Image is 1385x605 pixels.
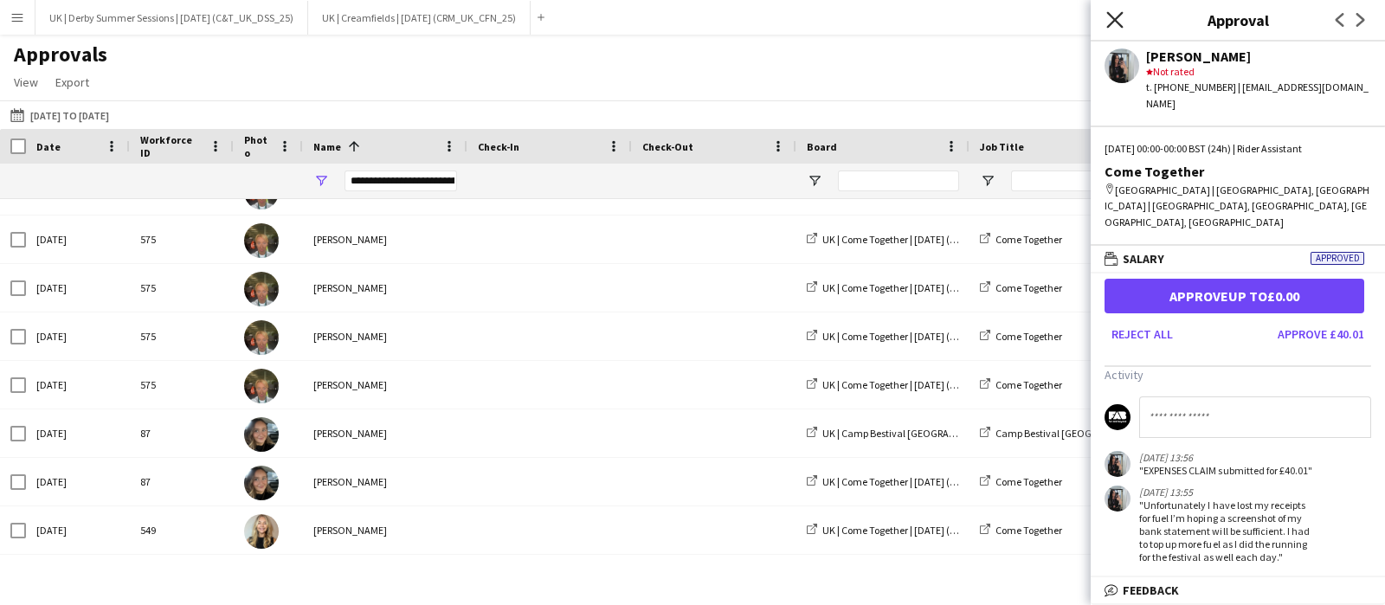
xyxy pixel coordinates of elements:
a: UK | Come Together | [DATE] (TEG_UK_CTG_25) [807,330,1029,343]
span: Come Together [995,330,1062,343]
button: [DATE] to [DATE] [7,105,113,126]
a: UK | Come Together | [DATE] (TEG_UK_CTG_25) [807,475,1029,488]
span: Photo [244,133,272,159]
span: Board [807,140,837,153]
div: [PERSON_NAME] [303,458,467,505]
span: Salary [1123,251,1164,267]
app-user-avatar: Shaye Jordan [1105,451,1131,477]
a: Export [48,71,96,93]
div: [DATE] [26,216,130,263]
div: [PERSON_NAME] [303,312,467,360]
a: UK | Camp Bestival [GEOGRAPHIC_DATA] | [DATE] (SFG/ APL_UK_CBS_25) [807,427,1143,440]
div: t. [PHONE_NUMBER] | [EMAIL_ADDRESS][DOMAIN_NAME] [1146,80,1371,111]
a: Camp Bestival [GEOGRAPHIC_DATA] [980,427,1156,440]
a: View [7,71,45,93]
span: UK | Come Together | [DATE] (TEG_UK_CTG_25) [822,233,1029,246]
div: [DATE] 13:55 [1139,486,1317,499]
span: Workforce ID [140,133,203,159]
span: Come Together [995,233,1062,246]
div: 575 [130,361,234,409]
span: UK | Come Together | [DATE] (TEG_UK_CTG_25) [822,378,1029,391]
div: [PERSON_NAME] [303,409,467,457]
span: Job Title [980,140,1024,153]
div: 575 [130,312,234,360]
a: UK | Come Together | [DATE] (TEG_UK_CTG_25) [807,524,1029,537]
div: [PERSON_NAME] [303,506,467,554]
h3: Activity [1105,367,1371,383]
app-user-avatar: Shaye Jordan [1105,486,1131,512]
h3: Approval [1091,9,1385,31]
span: UK | Camp Bestival [GEOGRAPHIC_DATA] | [DATE] (SFG/ APL_UK_CBS_25) [822,427,1143,440]
img: Emma Beszant [244,272,279,306]
div: [DATE] [26,361,130,409]
span: Check-In [478,140,519,153]
div: [PERSON_NAME] [303,361,467,409]
mat-expansion-panel-header: SalaryApproved [1091,246,1385,272]
div: [DATE] [26,506,130,554]
span: UK | Come Together | [DATE] (TEG_UK_CTG_25) [822,524,1029,537]
a: Come Together [980,475,1062,488]
span: Name [313,140,341,153]
div: 87 [130,409,234,457]
span: UK | Come Together | [DATE] (TEG_UK_CTG_25) [822,475,1029,488]
div: [GEOGRAPHIC_DATA] | [GEOGRAPHIC_DATA], [GEOGRAPHIC_DATA] | [GEOGRAPHIC_DATA], [GEOGRAPHIC_DATA], ... [1105,183,1371,230]
span: View [14,74,38,90]
button: Approveup to£0.00 [1105,279,1364,313]
span: Date [36,140,61,153]
div: 538 [130,555,234,602]
img: Hayley Hodgson [244,514,279,549]
a: UK | Come Together | [DATE] (TEG_UK_CTG_25) [807,233,1029,246]
div: [PERSON_NAME] [303,216,467,263]
span: Come Together [995,281,1062,294]
div: Come Together [1105,164,1371,179]
div: 575 [130,264,234,312]
a: Come Together [980,281,1062,294]
a: UK | Come Together | [DATE] (TEG_UK_CTG_25) [807,281,1029,294]
div: [DATE] 00:00-00:00 BST (24h) | Rider Assistant [1105,141,1371,157]
div: [DATE] [26,458,130,505]
button: Open Filter Menu [313,173,329,189]
div: 549 [130,506,234,554]
span: Come Together [995,378,1062,391]
div: [DATE] [26,555,130,602]
input: Board Filter Input [838,171,959,191]
div: "Unfortunately I have lost my receipts for fuel I’m hoping a screenshot of my bank statement will... [1139,499,1317,563]
span: Come Together [995,475,1062,488]
div: [PERSON_NAME] [303,264,467,312]
button: Open Filter Menu [807,173,822,189]
a: Come Together [980,330,1062,343]
span: UK | Come Together | [DATE] (TEG_UK_CTG_25) [822,330,1029,343]
img: Emma Beszant [244,223,279,258]
span: UK | Come Together | [DATE] (TEG_UK_CTG_25) [822,281,1029,294]
button: UK | Creamfields | [DATE] (CRM_UK_CFN_25) [308,1,531,35]
div: [DATE] [26,264,130,312]
span: Check-Out [642,140,693,153]
mat-expansion-panel-header: Feedback [1091,577,1385,603]
div: [DATE] 13:56 [1139,451,1312,464]
div: 87 [130,458,234,505]
div: [PERSON_NAME] [1146,48,1371,64]
button: Approve £40.01 [1271,320,1371,348]
span: Camp Bestival [GEOGRAPHIC_DATA] [995,427,1156,440]
img: Emma Beszant [244,320,279,355]
span: Approved [1311,252,1364,265]
input: Job Title Filter Input [1011,171,1132,191]
img: Emma Beszant [244,369,279,403]
img: Erin Brown [244,417,279,452]
div: Not rated [1146,64,1371,80]
span: Export [55,74,89,90]
div: [DATE] [26,312,130,360]
span: Feedback [1123,582,1179,598]
a: UK | Come Together | [DATE] (TEG_UK_CTG_25) [807,378,1029,391]
button: Open Filter Menu [980,173,995,189]
a: Come Together [980,233,1062,246]
a: Come Together [980,378,1062,391]
img: Erin Brown [244,466,279,500]
span: Come Together [995,524,1062,537]
div: 575 [130,216,234,263]
div: [DATE] [26,409,130,457]
div: "EXPENSES CLAIM submitted for £40.01" [1139,464,1312,477]
button: UK | Derby Summer Sessions | [DATE] (C&T_UK_DSS_25) [35,1,308,35]
a: Come Together [980,524,1062,537]
div: [PERSON_NAME] [303,555,467,602]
